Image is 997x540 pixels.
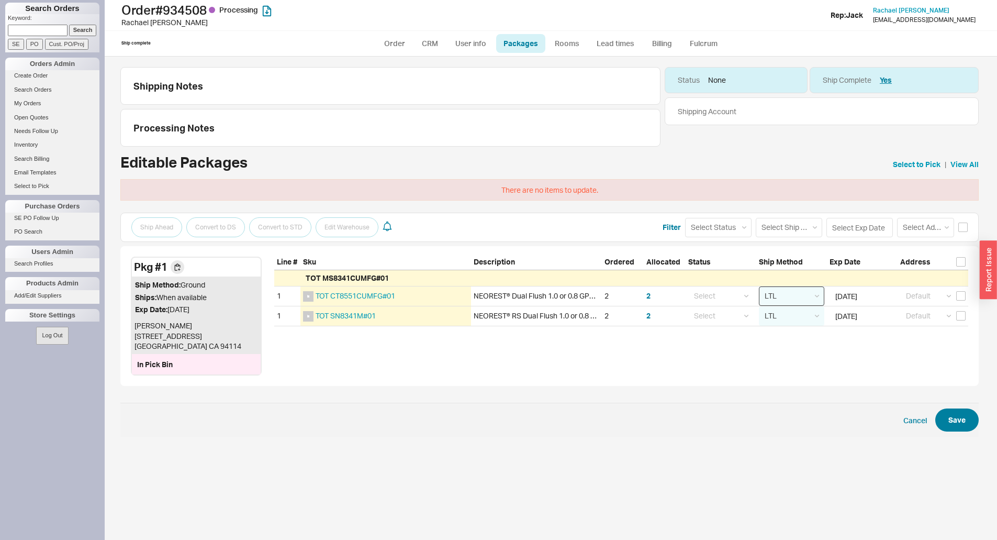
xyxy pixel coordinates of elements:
div: Store Settings [5,309,99,322]
button: 2 [646,291,651,301]
p: Keyword: [8,14,99,25]
a: Select to Pick [5,181,99,192]
div: 1 [274,286,300,306]
div: Products Admin [5,277,99,290]
div: Processing Notes [133,122,647,134]
div: Shipping Account [678,106,736,117]
span: | [945,159,946,170]
a: Order [377,34,412,53]
a: Email Templates [5,167,99,178]
button: Ship Ahead [131,217,182,237]
a: Fulcrum [682,34,725,53]
div: Sku [300,257,471,270]
button: Filter [663,222,681,233]
div: There are no items to update. [120,179,979,201]
div: 2 [604,291,609,301]
div: NEOREST® Dual Flush 1.0 or 0.8 GPF Elongated Toilet Bowl for AS, Cotton White - CT8551CUMFG#01 [474,291,599,301]
div: Users Admin [5,246,99,258]
button: 2 [646,311,651,321]
a: TOT SN8341M#01 [316,311,376,320]
a: Search Billing [5,153,99,164]
div: Ship complete [121,40,151,46]
span: Convert to STD [258,221,303,234]
button: Edit Warehouse [316,217,378,237]
a: Billing [644,34,680,53]
span: Rachael [PERSON_NAME] [873,6,949,14]
div: NEOREST® RS Dual Flush 1.0 or 0.8 GPF Toilet Top Unit, Cotton White - SN8341M#01 [474,311,599,321]
h2: Editable Packages [120,155,248,170]
span: Ships: [135,293,156,302]
div: Rep: Jack [831,10,863,20]
div: Exp Date [827,257,898,270]
a: Needs Follow Up [5,126,99,137]
a: Create Order [5,70,99,81]
span: Needs Follow Up [14,128,58,134]
div: Rachael [PERSON_NAME] [121,17,501,28]
input: PO [26,39,43,50]
div: Status [686,257,756,270]
button: Convert to DS [186,217,245,237]
span: Processing [219,5,258,14]
div: Allocated [644,257,686,270]
a: Rachael [PERSON_NAME] [873,7,949,14]
a: Packages [496,34,545,53]
a: CRM [415,34,445,53]
a: SE PO Follow Up [5,213,99,224]
div: Ground [135,280,257,290]
a: User info [447,34,494,53]
a: View All [950,159,979,170]
button: Save [935,409,979,432]
span: Edit Warehouse [324,221,369,234]
div: Orders Admin [5,58,99,70]
div: When available [135,292,257,303]
a: TOT CT8551CUMFG#01 [316,291,395,300]
img: no_photo [303,311,313,322]
h1: Search Orders [5,3,99,14]
a: Inventory [5,139,99,150]
div: TOT MS8341CUMFG#01 [274,270,968,286]
input: Select Exp Date [826,218,893,237]
h1: Order # 934508 [121,3,501,17]
a: Rooms [547,34,587,53]
input: Search [69,25,97,36]
a: Add/Edit Suppliers [5,290,99,301]
a: Open Quotes [5,112,99,123]
input: SE [8,39,24,50]
span: Save [948,414,966,426]
div: Ship Method [756,257,827,270]
div: Ship Complete [823,75,871,85]
div: Status [678,75,700,85]
div: [DATE] [135,304,257,315]
span: Ship Ahead [140,221,173,234]
div: Address [898,257,968,270]
span: [PERSON_NAME] [STREET_ADDRESS] [GEOGRAPHIC_DATA] CA 94114 [135,321,241,350]
button: Log Out [36,327,68,344]
div: None [708,75,726,85]
span: Ship Method: [135,280,181,289]
a: Search Profiles [5,258,99,269]
a: Lead times [589,34,642,53]
div: Description [471,257,602,270]
div: In Pick Bin [137,359,255,370]
a: PO Search [5,226,99,237]
a: My Orders [5,98,99,109]
a: Select to Pick [893,159,940,170]
button: Cancel [903,415,927,426]
a: Search Orders [5,84,99,95]
div: [EMAIL_ADDRESS][DOMAIN_NAME] [873,16,976,24]
span: Convert to DS [195,221,236,234]
div: Line # [274,257,300,270]
input: Cust. PO/Proj [45,39,88,50]
div: 1 [274,306,300,326]
div: Pkg # 1 [134,260,167,274]
div: 2 [604,311,609,321]
button: Convert to STD [249,217,311,237]
span: Exp Date: [135,305,167,314]
div: Ordered [602,257,644,270]
div: Purchase Orders [5,200,99,213]
div: Shipping Notes [133,80,656,92]
img: no_photo [303,291,313,302]
button: Yes [880,75,892,85]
